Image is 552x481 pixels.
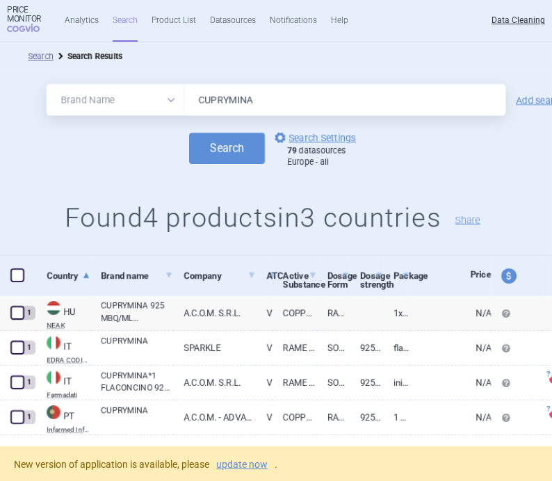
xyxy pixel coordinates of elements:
[272,129,356,146] a: Search Settings
[23,410,35,424] div: 1
[47,391,90,398] abbr: Farmadati — Online database developed by Farmadati Italia S.r.l., Italia.
[7,24,47,32] span: COGVIO
[101,334,173,359] a: CUPRYMINA
[410,400,491,434] a: N/A
[383,331,411,365] a: flacone 1
[317,296,350,330] a: RADIOAKTÍV JELZŐIZOTÓP OLDAT
[101,404,173,429] a: CUPRYMINA
[36,369,90,398] a: ITITFarmadati
[47,426,90,433] abbr: Infarmed Infomed — Infomed - medicinal products database, published by Infarmed, National Authori...
[470,269,491,279] span: Price
[54,49,122,63] li: Search Results
[47,357,90,364] abbr: EDRA CODIFA — Information system on drugs and health products published by Edra LSWR S.p.A.
[360,259,383,302] a: Dosage strength
[23,341,35,354] div: 1
[256,366,273,400] a: V09
[317,366,350,400] a: SOLUZIONE
[14,459,277,470] span: New version of application is available, please .
[273,366,317,400] a: RAME CLORURO
[256,331,273,365] a: V09
[47,405,60,419] img: Portugal
[350,366,383,400] a: 925MBQ
[28,49,54,63] li: Search
[28,51,54,61] a: Search
[47,301,60,315] img: Hungary
[383,400,411,434] a: 1 unit(s)
[36,300,90,329] a: HUHUNEAK
[383,366,411,400] a: INIET FL 925MBQ/ML
[173,296,256,330] a: A.C.O.M. S.R.L.
[23,306,35,320] div: 1
[216,459,268,469] a: update now
[287,146,297,156] strong: 79
[327,259,350,302] a: Dosage Form
[317,331,350,365] a: SOLUZIONE
[544,370,552,379] span: ?
[47,259,90,293] a: Country
[410,296,491,330] a: N/A
[184,259,256,293] a: Company
[256,296,273,330] a: V10X
[173,331,256,365] a: SPARKLE
[393,259,411,293] a: Package
[287,146,363,168] div: datasources Europe - all
[101,300,173,325] a: CUPRYMINA 925 MBQ/ML RADIOAKTÍV JELZŐIZOTÓP, OLDAT
[350,331,383,365] a: 925MBQ
[273,331,317,365] a: RAME CLORURO
[189,133,265,164] button: Search
[23,375,35,389] div: 1
[283,259,317,302] a: Active Substance
[7,6,47,24] strong: Price Monitor
[67,51,122,61] strong: Search Results
[273,400,317,434] a: COPPER (64CU) CHLORIDE
[47,370,60,384] img: Italy
[101,259,173,293] a: Brand name
[544,405,552,414] span: ?
[173,366,256,400] a: A.C.O.M. S.R.L.
[101,369,173,394] a: CUPRYMINA*1 FLACONCINO 925 MBQ/ML
[173,400,256,434] a: A.C.O.M. - ADVANCED CENTER ONCOLOGY [GEOGRAPHIC_DATA] - S.R.L.
[410,331,491,365] a: N/A
[383,296,411,330] a: 1x1-3ml injekciós üvegben
[266,259,277,293] a: ATC
[7,6,47,36] a: Price MonitorCOGVIO
[317,400,350,434] a: RADIOPHARMACEUTICAL PRECURSOR, SOLUTION
[273,296,317,330] a: COPPER (64CU) CHLORIDE
[350,400,383,434] a: 925 MBq/ml
[256,400,273,434] a: V
[47,336,60,350] img: Italy
[36,404,90,433] a: PTPTInfarmed Infomed
[455,215,480,225] button: Share
[47,322,90,329] abbr: NEAK — PUPHA database published by the National Health Insurance Fund of Hungary.
[36,334,90,364] a: ITITEDRA CODIFA
[410,366,491,400] a: N/A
